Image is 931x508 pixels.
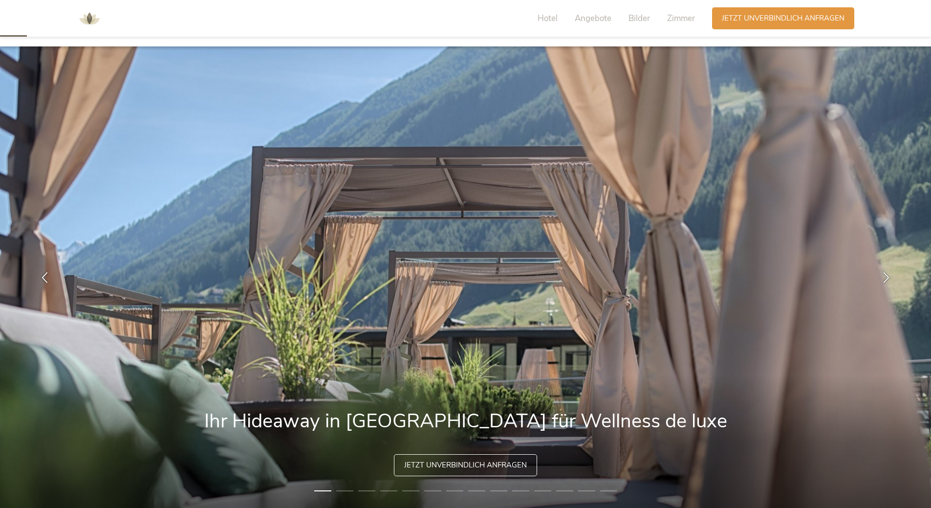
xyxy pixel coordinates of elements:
a: AMONTI & LUNARIS Wellnessresort [75,15,104,22]
span: Jetzt unverbindlich anfragen [722,13,844,23]
span: Jetzt unverbindlich anfragen [404,460,527,470]
span: Bilder [628,13,650,24]
span: Zimmer [667,13,695,24]
span: Angebote [575,13,611,24]
img: AMONTI & LUNARIS Wellnessresort [75,4,104,33]
span: Hotel [538,13,558,24]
